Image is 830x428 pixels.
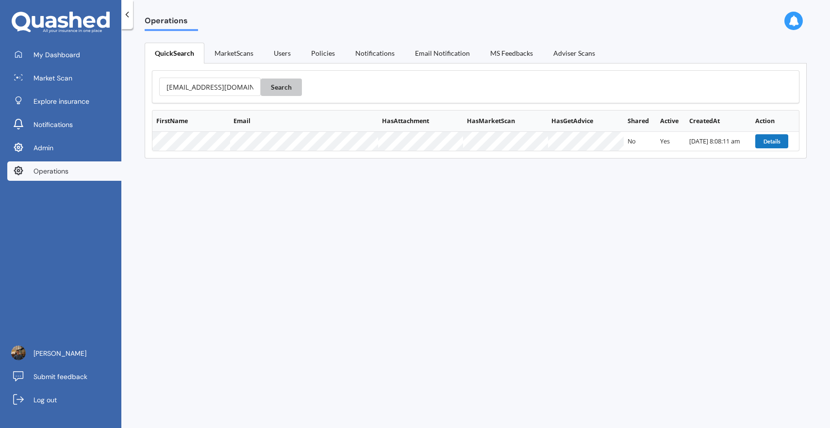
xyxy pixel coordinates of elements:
[7,367,121,386] a: Submit feedback
[33,166,68,176] span: Operations
[463,111,548,132] th: HasMarketScan
[11,346,26,360] img: ACg8ocJLa-csUtcL-80ItbA20QSwDJeqfJvWfn8fgM9RBEIPTcSLDHdf=s96-c
[33,73,72,83] span: Market Scan
[7,161,121,181] a: Operations
[7,68,121,88] a: Market Scan
[7,115,121,134] a: Notifications
[264,43,301,63] a: Users
[33,50,80,60] span: My Dashboard
[33,96,89,106] span: Explore insurance
[686,132,752,150] td: [DATE] 8:08:11 am
[204,43,264,63] a: MarketScans
[33,372,87,381] span: Submit feedback
[378,111,463,132] th: HasAttachment
[656,132,685,150] td: Yes
[755,134,788,148] button: Details
[159,78,261,96] input: Type email to search...
[7,92,121,111] a: Explore insurance
[301,43,345,63] a: Policies
[480,43,543,63] a: MS Feedbacks
[261,79,302,96] button: Search
[145,43,204,63] a: QuickSearch
[624,132,656,150] td: No
[405,43,480,63] a: Email Notification
[752,111,799,132] th: Action
[686,111,752,132] th: CreatedAt
[33,349,86,358] span: [PERSON_NAME]
[7,344,121,363] a: [PERSON_NAME]
[33,395,57,405] span: Log out
[543,43,605,63] a: Adviser Scans
[145,16,198,29] span: Operations
[345,43,405,63] a: Notifications
[33,143,53,153] span: Admin
[152,111,230,132] th: FirstName
[624,111,656,132] th: Shared
[33,120,73,129] span: Notifications
[656,111,685,132] th: Active
[755,137,790,145] a: Details
[7,390,121,410] a: Log out
[7,45,121,64] a: My Dashboard
[230,111,379,132] th: Email
[548,111,624,132] th: HasGetAdvice
[7,138,121,158] a: Admin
